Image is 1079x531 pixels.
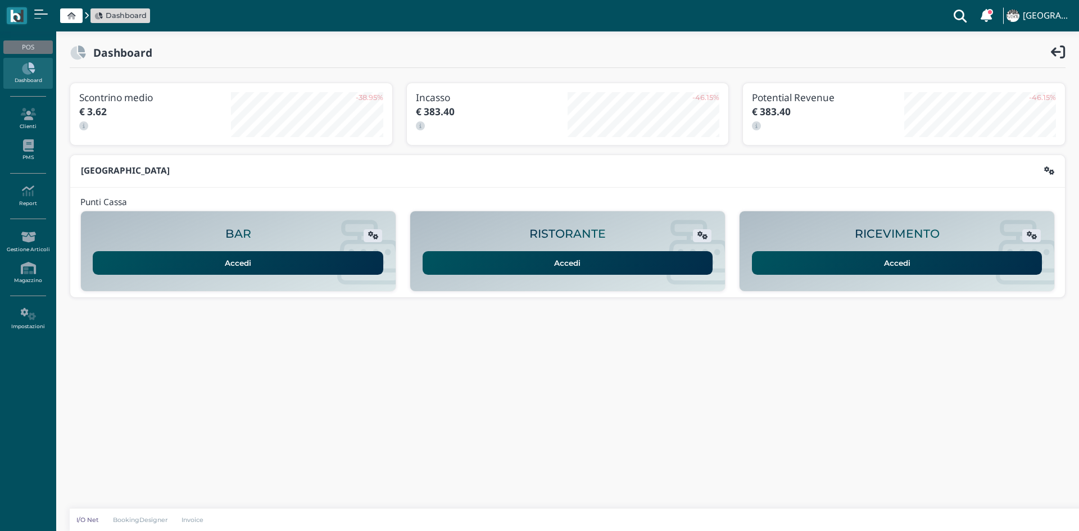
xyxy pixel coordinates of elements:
[106,10,147,21] span: Dashboard
[93,251,383,275] a: Accedi
[10,10,23,22] img: logo
[3,226,52,257] a: Gestione Articoli
[3,103,52,134] a: Clienti
[80,198,127,207] h4: Punti Cassa
[3,303,52,334] a: Impostazioni
[3,135,52,166] a: PMS
[423,251,713,275] a: Accedi
[81,165,170,176] b: [GEOGRAPHIC_DATA]
[94,10,147,21] a: Dashboard
[999,496,1069,521] iframe: Help widget launcher
[225,228,251,240] h2: BAR
[752,92,904,103] h3: Potential Revenue
[1005,2,1072,29] a: ... [GEOGRAPHIC_DATA]
[416,105,455,118] b: € 383.40
[1023,11,1072,21] h4: [GEOGRAPHIC_DATA]
[752,105,791,118] b: € 383.40
[3,40,52,54] div: POS
[752,251,1042,275] a: Accedi
[529,228,606,240] h2: RISTORANTE
[3,257,52,288] a: Magazzino
[86,47,152,58] h2: Dashboard
[416,92,568,103] h3: Incasso
[79,105,107,118] b: € 3.62
[1007,10,1019,22] img: ...
[855,228,940,240] h2: RICEVIMENTO
[3,180,52,211] a: Report
[3,58,52,89] a: Dashboard
[79,92,231,103] h3: Scontrino medio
